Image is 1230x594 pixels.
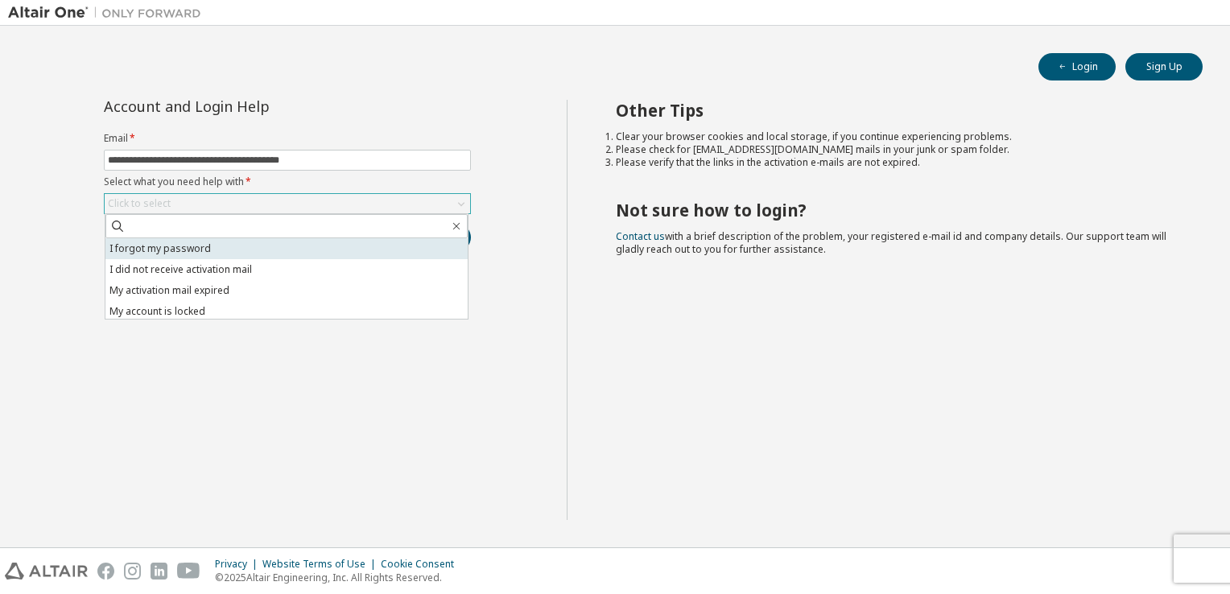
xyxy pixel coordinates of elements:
img: linkedin.svg [151,563,167,580]
p: © 2025 Altair Engineering, Inc. All Rights Reserved. [215,571,464,584]
button: Login [1038,53,1116,80]
div: Website Terms of Use [262,558,381,571]
li: Please check for [EMAIL_ADDRESS][DOMAIN_NAME] mails in your junk or spam folder. [616,143,1174,156]
label: Email [104,132,471,145]
div: Account and Login Help [104,100,398,113]
img: instagram.svg [124,563,141,580]
div: Click to select [108,197,171,210]
h2: Other Tips [616,100,1174,121]
h2: Not sure how to login? [616,200,1174,221]
label: Select what you need help with [104,175,471,188]
img: facebook.svg [97,563,114,580]
div: Privacy [215,558,262,571]
span: with a brief description of the problem, your registered e-mail id and company details. Our suppo... [616,229,1166,256]
button: Sign Up [1125,53,1203,80]
div: Click to select [105,194,470,213]
img: altair_logo.svg [5,563,88,580]
img: Altair One [8,5,209,21]
li: Clear your browser cookies and local storage, if you continue experiencing problems. [616,130,1174,143]
li: Please verify that the links in the activation e-mails are not expired. [616,156,1174,169]
li: I forgot my password [105,238,468,259]
a: Contact us [616,229,665,243]
img: youtube.svg [177,563,200,580]
div: Cookie Consent [381,558,464,571]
